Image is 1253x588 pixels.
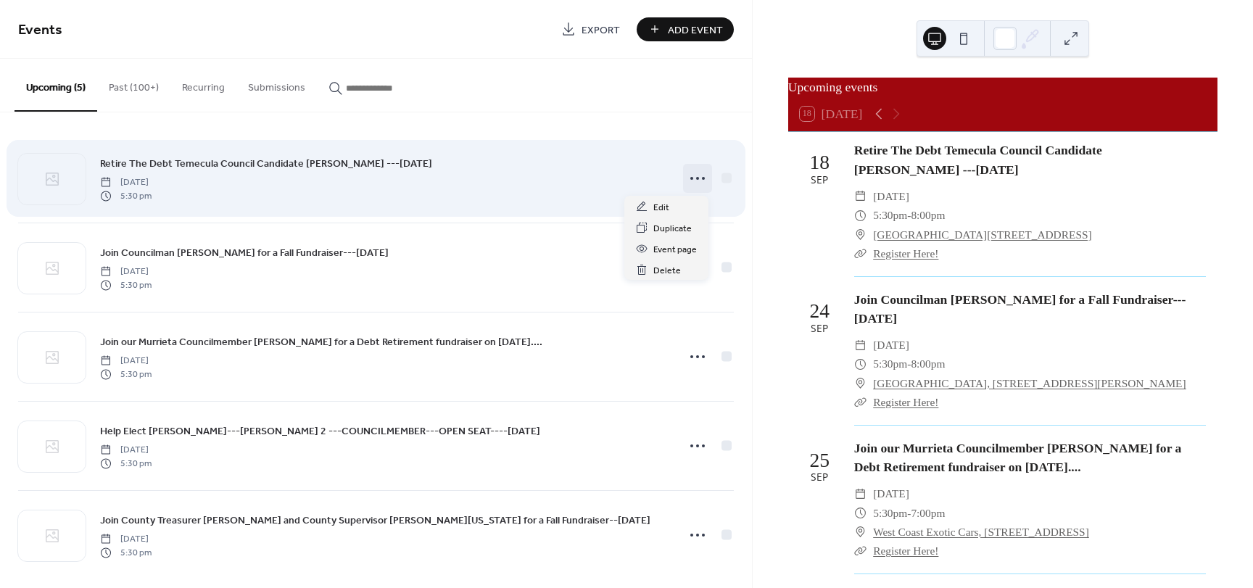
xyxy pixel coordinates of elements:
a: Join Councilman [PERSON_NAME] for a Fall Fundraiser---[DATE] [854,292,1186,326]
span: Edit [653,200,669,215]
span: 5:30pm [873,504,907,523]
div: ​ [854,504,867,523]
span: Delete [653,263,681,278]
a: Register Here! [873,544,938,557]
span: 5:30 pm [100,368,152,381]
a: Export [550,17,631,41]
a: Help Elect [PERSON_NAME]---[PERSON_NAME] 2 ---COUNCILMEMBER---OPEN SEAT----[DATE] [100,423,540,439]
a: Join County Treasurer [PERSON_NAME] and County Supervisor [PERSON_NAME][US_STATE] for a Fall Fund... [100,512,650,529]
span: 5:30 pm [100,457,152,470]
div: Upcoming events [788,78,1217,96]
div: Sep [811,175,828,186]
div: 24 [810,301,830,321]
a: Register Here! [873,396,938,408]
span: 8:00pm [911,355,945,373]
div: ​ [854,187,867,206]
span: [DATE] [100,176,152,189]
span: Join our Murrieta Councilmember [PERSON_NAME] for a Debt Retirement fundraiser on [DATE].... [100,335,542,350]
a: Register Here! [873,247,938,260]
span: 8:00pm [911,206,945,225]
span: - [907,355,911,373]
div: ​ [854,336,867,355]
span: [DATE] [873,336,909,355]
div: ​ [854,206,867,225]
span: 5:30 pm [100,278,152,291]
div: Sep [811,473,828,483]
div: ​ [854,542,867,560]
a: [GEOGRAPHIC_DATA], [STREET_ADDRESS][PERSON_NAME] [873,374,1186,393]
a: [GEOGRAPHIC_DATA][STREET_ADDRESS] [873,225,1091,244]
a: West Coast Exotic Cars, [STREET_ADDRESS] [873,523,1089,542]
span: [DATE] [100,444,152,457]
span: [DATE] [873,484,909,503]
div: ​ [854,393,867,412]
button: Add Event [637,17,734,41]
span: [DATE] [100,265,152,278]
span: Duplicate [653,221,692,236]
a: Retire The Debt Temecula Council Candidate [PERSON_NAME] ---[DATE] [854,143,1102,176]
div: ​ [854,244,867,263]
span: 7:00pm [911,504,945,523]
span: 5:30 pm [100,546,152,559]
div: ​ [854,374,867,393]
span: Event page [653,242,697,257]
div: 25 [810,450,830,471]
a: Join Councilman [PERSON_NAME] for a Fall Fundraiser---[DATE] [100,244,389,261]
span: [DATE] [100,533,152,546]
a: Join our Murrieta Councilmember [PERSON_NAME] for a Debt Retirement fundraiser on [DATE].... [854,441,1182,474]
span: Export [582,22,620,38]
span: 5:30pm [873,206,907,225]
button: Upcoming (5) [15,59,97,112]
button: Recurring [170,59,236,110]
div: Sep [811,324,828,334]
span: Add Event [668,22,723,38]
span: [DATE] [100,355,152,368]
span: Join County Treasurer [PERSON_NAME] and County Supervisor [PERSON_NAME][US_STATE] for a Fall Fund... [100,513,650,529]
span: - [907,206,911,225]
button: Submissions [236,59,317,110]
a: Join our Murrieta Councilmember [PERSON_NAME] for a Debt Retirement fundraiser on [DATE].... [100,334,542,350]
span: Events [18,16,62,44]
div: ​ [854,355,867,373]
div: 18 [810,152,830,173]
div: ​ [854,484,867,503]
span: 5:30 pm [100,189,152,202]
div: ​ [854,523,867,542]
span: 5:30pm [873,355,907,373]
span: - [907,504,911,523]
span: Retire The Debt Temecula Council Candidate [PERSON_NAME] ---[DATE] [100,157,432,172]
span: Help Elect [PERSON_NAME]---[PERSON_NAME] 2 ---COUNCILMEMBER---OPEN SEAT----[DATE] [100,424,540,439]
div: ​ [854,225,867,244]
span: Join Councilman [PERSON_NAME] for a Fall Fundraiser---[DATE] [100,246,389,261]
a: Retire The Debt Temecula Council Candidate [PERSON_NAME] ---[DATE] [100,155,432,172]
span: [DATE] [873,187,909,206]
button: Past (100+) [97,59,170,110]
